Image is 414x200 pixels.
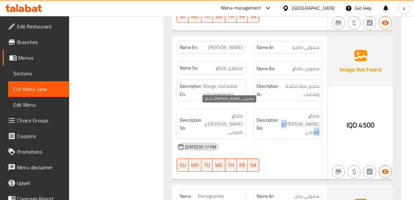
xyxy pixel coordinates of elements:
[13,101,64,109] span: Edit Menu
[257,116,278,132] strong: Description Ba:
[3,175,69,191] a: Upsell
[3,160,69,175] a: Menu disclaimer
[257,193,274,200] strong: Name Ar:
[294,193,319,200] span: سموثي رمان
[203,82,243,98] span: Mango, iced water and sweeteners
[18,54,64,62] span: Menus
[17,23,64,30] span: Edit Restaurant
[363,16,376,29] button: Not has choices
[3,144,69,160] a: Promotions
[13,69,64,77] span: Sections
[188,159,201,172] button: MO
[180,116,201,132] strong: Description So:
[17,148,64,156] span: Promotions
[347,119,357,131] span: IQD
[3,34,69,50] a: Branches
[3,50,69,66] a: Menus
[213,159,225,172] button: WE
[248,159,259,172] button: SA
[239,12,245,21] span: FR
[257,44,274,51] strong: Name Ar:
[204,161,210,170] span: TU
[347,165,361,178] button: Purchased item
[13,85,64,93] span: Full Menu View
[228,12,234,21] span: TH
[228,161,234,170] span: TH
[250,12,257,21] span: SA
[403,5,405,12] span: a
[347,16,361,29] button: Purchased item
[8,66,69,81] a: Sections
[292,5,335,12] div: [GEOGRAPHIC_DATA]
[292,65,319,73] span: سموزی مانگۆ
[17,38,64,46] span: Branches
[17,179,64,187] span: Upsell
[8,81,69,97] a: Full Menu View
[379,16,392,29] button: Available
[204,12,210,21] span: TU
[332,16,345,29] button: Not branch specific item
[177,159,188,172] button: SU
[3,128,69,144] a: Coupons
[203,112,243,136] span: مانگۆ، [PERSON_NAME] و شیرینی
[180,44,198,51] strong: Name En:
[225,159,237,172] button: TH
[239,161,245,170] span: FR
[8,97,69,113] a: Edit Menu
[332,165,345,178] button: Not branch specific item
[215,161,223,170] span: WE
[17,132,64,140] span: Coupons
[250,161,257,170] span: SA
[379,165,392,178] button: Available
[237,159,248,172] button: FR
[215,12,223,21] span: WE
[221,4,261,12] div: Menu-management
[257,82,278,98] strong: Description Ar:
[359,119,375,131] span: 4500
[257,65,275,73] strong: Name Ba:
[3,113,69,128] a: Choice Groups
[363,165,376,178] button: Not has choices
[328,36,393,87] img: Ae5nvW7+0k+MAAAAAElFTkSuQmCC
[180,82,201,98] strong: Description En:
[183,144,219,150] span: [DATE] 05:17 PM
[3,19,69,34] a: Edit Restaurant
[208,44,243,51] span: [PERSON_NAME]
[191,12,199,21] span: MO
[17,163,64,171] span: Menu disclaimer
[280,112,319,136] span: مانگۆ، ئاوی سارد و شیرینی
[292,44,319,51] span: سموثي مانجو
[17,116,64,124] span: Choice Groups
[180,161,186,170] span: SU
[180,65,198,71] strong: Name So:
[216,65,243,71] span: سموزی مانگۆ
[280,82,319,98] span: مانجو، میاه مثلجة ومحلیات
[191,161,199,170] span: MO
[201,159,213,172] button: TU
[180,12,186,21] span: SU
